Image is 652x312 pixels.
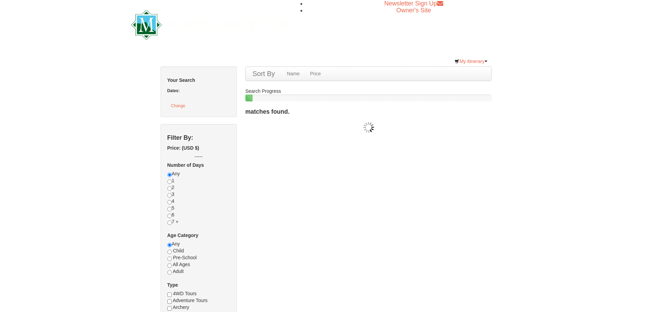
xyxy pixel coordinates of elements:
[167,88,180,93] strong: Dates:
[246,67,282,80] a: Sort By
[305,67,326,80] a: Price
[167,240,230,282] div: Any
[396,7,431,14] a: Owner's Site
[282,67,305,80] a: Name
[173,255,196,260] span: Pre-School
[173,298,208,303] span: Adventure Tours
[173,304,189,310] span: Archery
[195,154,198,159] span: --
[245,88,492,101] div: Search Progress
[167,233,199,238] strong: Age Category
[173,262,190,267] span: All Ages
[167,101,189,110] button: Change
[167,77,230,84] h5: Your Search
[131,10,288,40] img: Massanutten Resort Logo
[131,16,288,32] a: Massanutten Resort
[167,170,230,232] div: Any 1 2 3 4 5 6 7 +
[245,108,492,115] h4: matches found.
[167,153,230,160] label: -
[450,56,491,66] a: My Itinerary
[173,291,196,296] span: 4WD Tours
[363,122,374,133] img: wait gif
[167,162,204,168] strong: Number of Days
[167,282,178,288] strong: Type
[173,269,184,274] span: Adult
[200,154,203,159] span: --
[167,134,230,141] h4: Filter By:
[167,145,199,151] strong: Price: (USD $)
[173,248,184,253] span: Child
